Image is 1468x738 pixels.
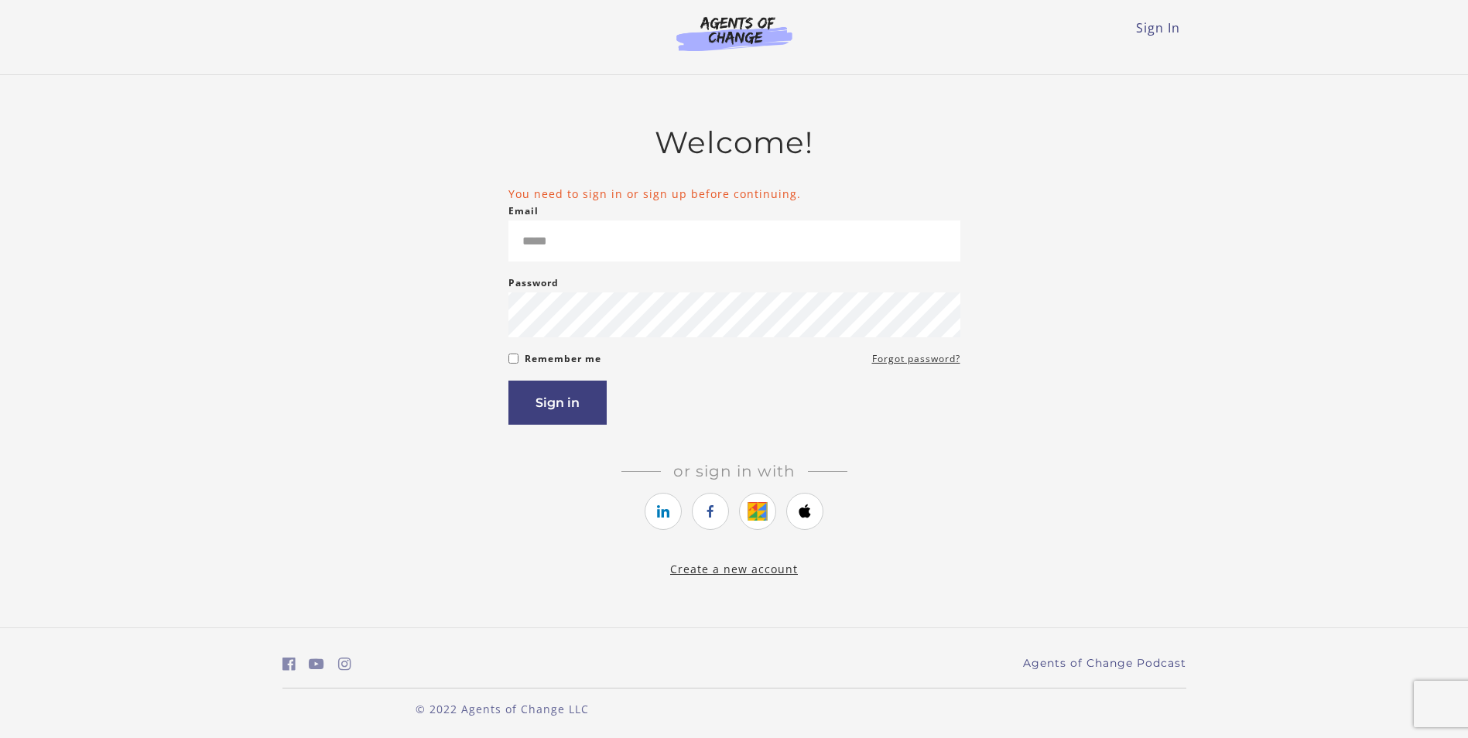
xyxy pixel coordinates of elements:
label: Email [508,202,539,220]
img: Agents of Change Logo [660,15,809,51]
button: Sign in [508,381,607,425]
a: https://www.instagram.com/agentsofchangeprep/ (Open in a new window) [338,653,351,675]
a: Agents of Change Podcast [1023,655,1186,671]
i: https://www.instagram.com/agentsofchangeprep/ (Open in a new window) [338,657,351,671]
a: https://www.facebook.com/groups/aswbtestprep (Open in a new window) [282,653,296,675]
i: https://www.youtube.com/c/AgentsofChangeTestPrepbyMeaganMitchell (Open in a new window) [309,657,324,671]
a: https://courses.thinkific.com/users/auth/linkedin?ss%5Breferral%5D=&ss%5Buser_return_to%5D=%2Facc... [645,493,682,530]
p: © 2022 Agents of Change LLC [282,701,722,717]
span: Or sign in with [661,462,808,480]
a: Create a new account [670,562,798,576]
li: You need to sign in or sign up before continuing. [508,186,960,202]
i: https://www.facebook.com/groups/aswbtestprep (Open in a new window) [282,657,296,671]
a: https://www.youtube.com/c/AgentsofChangeTestPrepbyMeaganMitchell (Open in a new window) [309,653,324,675]
a: Forgot password? [872,350,960,368]
label: Remember me [525,350,601,368]
h2: Welcome! [508,125,960,161]
a: https://courses.thinkific.com/users/auth/facebook?ss%5Breferral%5D=&ss%5Buser_return_to%5D=%2Facc... [692,493,729,530]
a: Sign In [1136,19,1180,36]
a: https://courses.thinkific.com/users/auth/apple?ss%5Breferral%5D=&ss%5Buser_return_to%5D=%2Faccoun... [786,493,823,530]
a: https://courses.thinkific.com/users/auth/google?ss%5Breferral%5D=&ss%5Buser_return_to%5D=%2Faccou... [739,493,776,530]
label: Password [508,274,559,292]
